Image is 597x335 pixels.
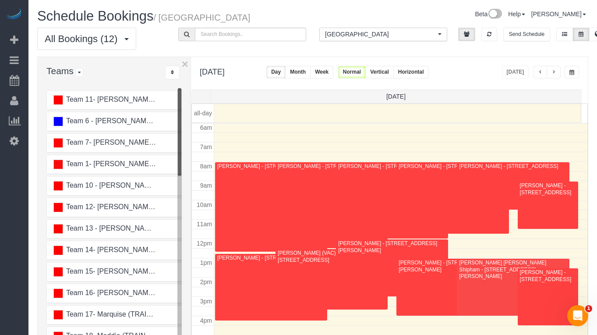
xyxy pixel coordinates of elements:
[338,240,446,254] div: [PERSON_NAME] - [STREET_ADDRESS][PERSON_NAME]
[502,66,529,78] button: [DATE]
[200,143,212,150] span: 7am
[153,13,250,22] small: / [GEOGRAPHIC_DATA]
[519,182,576,196] div: [PERSON_NAME] - [STREET_ADDRESS]
[285,66,311,78] button: Month
[319,28,447,41] ol: All Locations
[65,117,228,125] span: Team 6 - [PERSON_NAME] (AH)(EV-ask first)(VAC)
[266,66,286,78] button: Day
[319,28,447,41] button: [GEOGRAPHIC_DATA]
[37,8,153,24] span: Schedule Bookings
[310,66,333,78] button: Week
[5,9,23,21] img: Automaid Logo
[65,267,187,275] span: Team 15- [PERSON_NAME] (C) (VAC)
[200,298,212,305] span: 3pm
[508,11,525,18] a: Help
[200,182,212,189] span: 9am
[197,201,212,208] span: 10am
[338,66,366,78] button: Normal
[459,260,567,280] div: [PERSON_NAME] [PERSON_NAME] Shipham - [STREET_ADDRESS][PERSON_NAME]
[171,70,174,75] i: Sort Teams
[325,30,436,39] span: [GEOGRAPHIC_DATA]
[65,225,201,232] span: Team 13 - [PERSON_NAME] (C)(EV)(VAC)
[503,28,550,41] button: Send Schedule
[182,58,188,70] button: ×
[65,139,183,146] span: Team 7- [PERSON_NAME] (C) (VAC)
[398,260,507,273] div: [PERSON_NAME] - [STREET_ADDRESS][PERSON_NAME]
[567,305,588,326] iframe: Intercom live chat
[194,110,212,117] span: all-day
[475,11,502,18] a: Beta
[200,317,212,324] span: 4pm
[459,163,567,170] div: [PERSON_NAME] - [STREET_ADDRESS]
[200,163,212,170] span: 8am
[65,310,163,318] span: Team 17- Marquise (TRAINEE)
[46,66,74,76] span: Teams
[386,93,406,100] span: [DATE]
[217,163,325,170] div: [PERSON_NAME] - [STREET_ADDRESS]
[519,269,576,283] div: [PERSON_NAME] - [STREET_ADDRESS]
[200,278,212,285] span: 2pm
[37,28,136,50] button: All Bookings (12)
[197,221,212,228] span: 11am
[45,33,122,44] span: All Bookings (12)
[277,163,386,170] div: [PERSON_NAME] - [STREET_ADDRESS]
[65,246,198,253] span: Team 14- [PERSON_NAME] (C) (PUBLIC)
[487,9,502,20] img: New interface
[200,124,212,131] span: 6am
[398,163,507,170] div: [PERSON_NAME] - [STREET_ADDRESS]
[65,289,222,296] span: Team 16- [PERSON_NAME] (PUBLIC)(TRAINEE)
[531,11,586,18] a: [PERSON_NAME]
[338,163,446,170] div: [PERSON_NAME] - [STREET_ADDRESS]
[217,255,325,261] div: [PERSON_NAME] - [STREET_ADDRESS]
[200,259,212,266] span: 1pm
[65,96,199,103] span: Team 11- [PERSON_NAME] (C)(EV)(VAC)
[165,66,180,79] div: ...
[277,250,386,264] div: [PERSON_NAME] (VAC)(1:30 Start time) - [STREET_ADDRESS]
[65,182,201,189] span: Team 10 - [PERSON_NAME] (C)(EV)(VAC)
[585,305,592,312] span: 1
[65,160,192,167] span: Team 1- [PERSON_NAME] (C)(PUBLIC)
[65,203,199,210] span: Team 12- [PERSON_NAME] (VAC)(C)(EV)
[365,66,394,78] button: Vertical
[197,240,212,247] span: 12pm
[195,28,306,41] input: Search Bookings..
[200,66,225,77] h2: [DATE]
[393,66,429,78] button: Horizontal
